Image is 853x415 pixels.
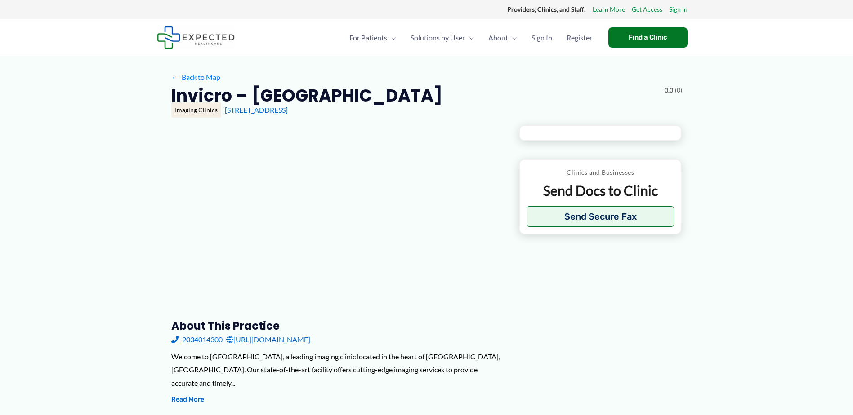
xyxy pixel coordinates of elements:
div: Imaging Clinics [171,102,221,118]
span: About [488,22,508,53]
button: Send Secure Fax [527,206,674,227]
a: [STREET_ADDRESS] [225,106,288,114]
span: (0) [675,84,682,96]
h2: Invicro – [GEOGRAPHIC_DATA] [171,84,442,106]
a: Sign In [669,4,688,15]
span: Sign In [531,22,552,53]
h3: About this practice [171,319,505,333]
a: Sign In [524,22,559,53]
span: Menu Toggle [387,22,396,53]
strong: Providers, Clinics, and Staff: [507,5,586,13]
a: [URL][DOMAIN_NAME] [226,333,310,346]
img: Expected Healthcare Logo - side, dark font, small [157,26,235,49]
a: Find a Clinic [608,27,688,48]
a: Register [559,22,599,53]
span: For Patients [349,22,387,53]
span: Menu Toggle [508,22,517,53]
span: Solutions by User [411,22,465,53]
a: Learn More [593,4,625,15]
a: Solutions by UserMenu Toggle [403,22,481,53]
a: 2034014300 [171,333,223,346]
p: Send Docs to Clinic [527,182,674,199]
p: Clinics and Businesses [527,167,674,178]
a: For PatientsMenu Toggle [342,22,403,53]
div: Welcome to [GEOGRAPHIC_DATA], a leading imaging clinic located in the heart of [GEOGRAPHIC_DATA],... [171,350,505,390]
a: Get Access [632,4,662,15]
nav: Primary Site Navigation [342,22,599,53]
span: Menu Toggle [465,22,474,53]
a: ←Back to Map [171,71,220,84]
span: Register [567,22,592,53]
span: 0.0 [665,84,673,96]
button: Read More [171,394,204,405]
span: ← [171,73,180,81]
a: AboutMenu Toggle [481,22,524,53]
